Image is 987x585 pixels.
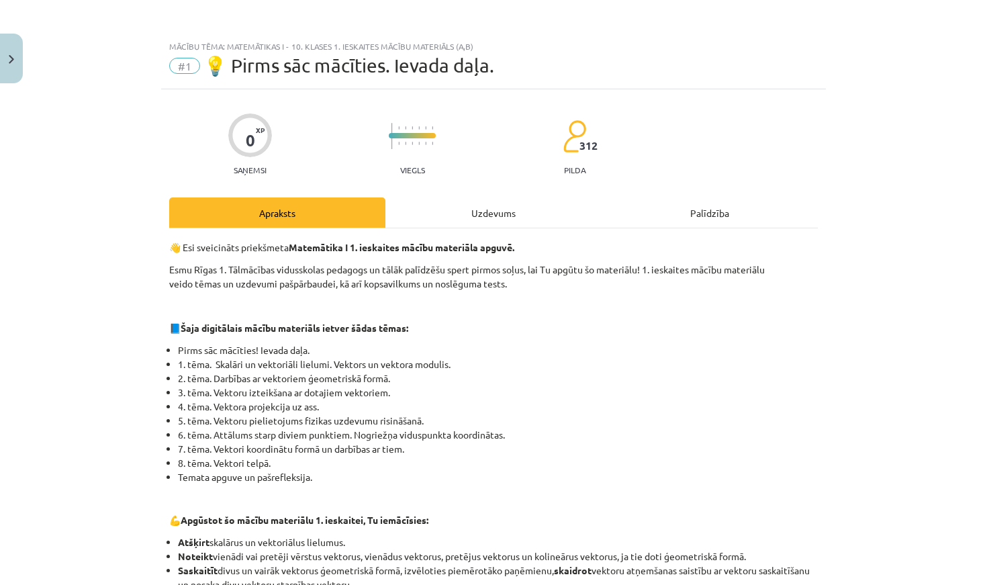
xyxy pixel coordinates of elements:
[203,54,494,77] span: 💡 Pirms sāc mācīties. Ievada daļa.
[554,564,592,576] b: skaidrot
[169,240,818,255] p: 👋 Esi sveicināts priekšmeta
[432,126,433,130] img: icon-short-line-57e1e144782c952c97e751825c79c345078a6d821885a25fce030b3d8c18986b.svg
[181,514,428,526] b: Apgūstot šo mācību materiālu 1. ieskaitei, Tu iemācīsies:
[412,142,413,145] img: icon-short-line-57e1e144782c952c97e751825c79c345078a6d821885a25fce030b3d8c18986b.svg
[9,55,14,64] img: icon-close-lesson-0947bae3869378f0d4975bcd49f059093ad1ed9edebbc8119c70593378902aed.svg
[564,165,585,175] p: pilda
[418,142,420,145] img: icon-short-line-57e1e144782c952c97e751825c79c345078a6d821885a25fce030b3d8c18986b.svg
[425,142,426,145] img: icon-short-line-57e1e144782c952c97e751825c79c345078a6d821885a25fce030b3d8c18986b.svg
[178,343,818,357] li: Pirms sāc mācīties! Ievada daļa.
[178,371,818,386] li: 2. tēma. Darbības ar vektoriem ģeometriskā formā.
[169,321,818,335] p: 📘
[398,126,399,130] img: icon-short-line-57e1e144782c952c97e751825c79c345078a6d821885a25fce030b3d8c18986b.svg
[178,428,818,442] li: 6. tēma. Attālums starp diviem punktiem. Nogriežņa viduspunkta koordinātas.
[432,142,433,145] img: icon-short-line-57e1e144782c952c97e751825c79c345078a6d821885a25fce030b3d8c18986b.svg
[400,165,425,175] p: Viegls
[228,165,272,175] p: Saņemsi
[181,322,408,334] strong: Šaja digitālais mācību materiāls ietver šādas tēmas:
[178,442,818,456] li: 7. tēma. Vektori koordinātu formā un darbības ar tiem.
[178,536,209,548] b: Atšķirt
[178,357,818,371] li: 1. tēma. Skalāri un vektoriāli lielumi. Vektors un vektora modulis.
[178,456,818,470] li: 8. tēma. Vektori telpā.
[169,42,818,51] div: Mācību tēma: Matemātikas i - 10. klases 1. ieskaites mācību materiāls (a,b)
[418,126,420,130] img: icon-short-line-57e1e144782c952c97e751825c79c345078a6d821885a25fce030b3d8c18986b.svg
[178,400,818,414] li: 4. tēma. Vektora projekcija uz ass.
[563,120,586,153] img: students-c634bb4e5e11cddfef0936a35e636f08e4e9abd3cc4e673bd6f9a4125e45ecb1.svg
[169,197,385,228] div: Apraksts
[405,142,406,145] img: icon-short-line-57e1e144782c952c97e751825c79c345078a6d821885a25fce030b3d8c18986b.svg
[289,241,514,253] b: Matemātika I 1. ieskaites mācību materiāla apguvē.
[425,126,426,130] img: icon-short-line-57e1e144782c952c97e751825c79c345078a6d821885a25fce030b3d8c18986b.svg
[391,123,393,149] img: icon-long-line-d9ea69661e0d244f92f715978eff75569469978d946b2353a9bb055b3ed8787d.svg
[178,564,218,576] b: Saskaitīt
[405,126,406,130] img: icon-short-line-57e1e144782c952c97e751825c79c345078a6d821885a25fce030b3d8c18986b.svg
[178,470,818,484] li: Temata apguve un pašrefleksija.
[398,142,399,145] img: icon-short-line-57e1e144782c952c97e751825c79c345078a6d821885a25fce030b3d8c18986b.svg
[385,197,602,228] div: Uzdevums
[579,140,598,152] span: 312
[178,550,213,562] b: Noteikt
[412,126,413,130] img: icon-short-line-57e1e144782c952c97e751825c79c345078a6d821885a25fce030b3d8c18986b.svg
[602,197,818,228] div: Palīdzība
[169,513,818,527] p: 💪
[169,58,200,74] span: #1
[178,386,818,400] li: 3. tēma. Vektoru izteikšana ar dotajiem vektoriem.
[169,263,818,291] p: Esmu Rīgas 1. Tālmācības vidusskolas pedagogs un tālāk palīdzēšu spert pirmos soļus, lai Tu apgūt...
[178,535,818,549] li: skalārus un vektoriālus lielumus.
[178,414,818,428] li: 5. tēma. Vektoru pielietojums fizikas uzdevumu risināšanā.
[246,131,255,150] div: 0
[178,549,818,564] li: vienādi vai pretēji vērstus vektorus, vienādus vektorus, pretējus vektorus un kolineārus vektorus...
[256,126,265,134] span: XP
